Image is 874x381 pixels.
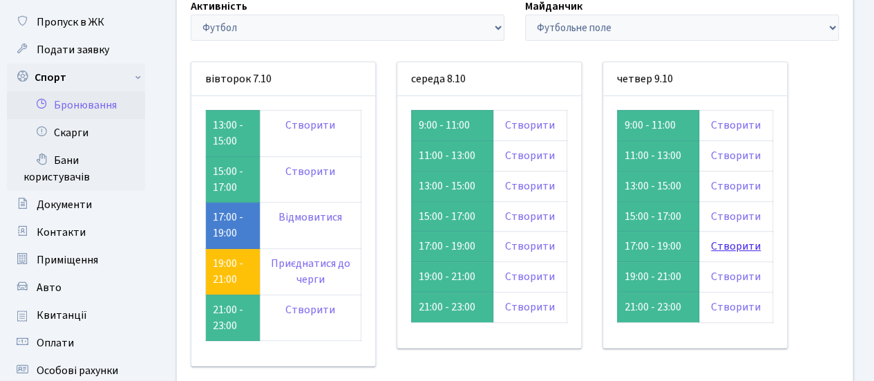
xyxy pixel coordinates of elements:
span: Оплати [37,335,74,351]
td: 11:00 - 13:00 [617,140,699,171]
a: 19:00 - 21:00 [213,256,243,287]
td: 19:00 - 21:00 [411,262,493,292]
a: Подати заявку [7,36,145,64]
span: Особові рахунки [37,363,118,378]
td: 11:00 - 13:00 [411,140,493,171]
span: Подати заявку [37,42,109,57]
a: Створити [505,118,555,133]
a: Приміщення [7,246,145,274]
a: Створити [285,164,335,179]
a: Створити [711,239,761,254]
div: середа 8.10 [397,62,581,96]
a: Створити [505,299,555,315]
a: Створити [711,148,761,163]
a: Оплати [7,329,145,357]
a: Бронювання [7,91,145,119]
a: Створити [505,209,555,224]
span: Квитанції [37,308,87,323]
span: Приміщення [37,252,98,268]
div: четвер 9.10 [603,62,787,96]
td: 9:00 - 11:00 [617,110,699,140]
td: 15:00 - 17:00 [411,201,493,232]
td: 13:00 - 15:00 [206,110,260,156]
div: вівторок 7.10 [191,62,375,96]
a: Створити [711,209,761,224]
a: Створити [711,269,761,284]
td: 21:00 - 23:00 [411,292,493,323]
a: Відмовитися [278,210,342,225]
td: 13:00 - 15:00 [411,171,493,201]
span: Контакти [37,225,86,240]
span: Пропуск в ЖК [37,15,104,30]
a: Створити [505,178,555,194]
a: Створити [505,269,555,284]
a: Створити [285,302,335,317]
td: 15:00 - 17:00 [617,201,699,232]
a: Створити [505,239,555,254]
td: 15:00 - 17:00 [206,156,260,203]
a: Спорт [7,64,145,91]
a: Пропуск в ЖК [7,8,145,36]
td: 17:00 - 19:00 [411,232,493,262]
a: Створити [711,299,761,315]
a: 17:00 - 19:00 [213,210,243,241]
a: Створити [711,118,761,133]
span: Документи [37,197,92,212]
a: Скарги [7,119,145,147]
a: Контакти [7,219,145,246]
td: 9:00 - 11:00 [411,110,493,140]
td: 19:00 - 21:00 [617,262,699,292]
a: Бани користувачів [7,147,145,191]
a: Створити [505,148,555,163]
a: Приєднатися до черги [271,256,350,287]
td: 17:00 - 19:00 [617,232,699,262]
a: Створити [711,178,761,194]
a: Авто [7,274,145,301]
td: 13:00 - 15:00 [617,171,699,201]
a: Документи [7,191,145,219]
td: 21:00 - 23:00 [617,292,699,323]
a: Створити [285,118,335,133]
td: 21:00 - 23:00 [206,295,260,341]
span: Авто [37,280,61,295]
a: Квитанції [7,301,145,329]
